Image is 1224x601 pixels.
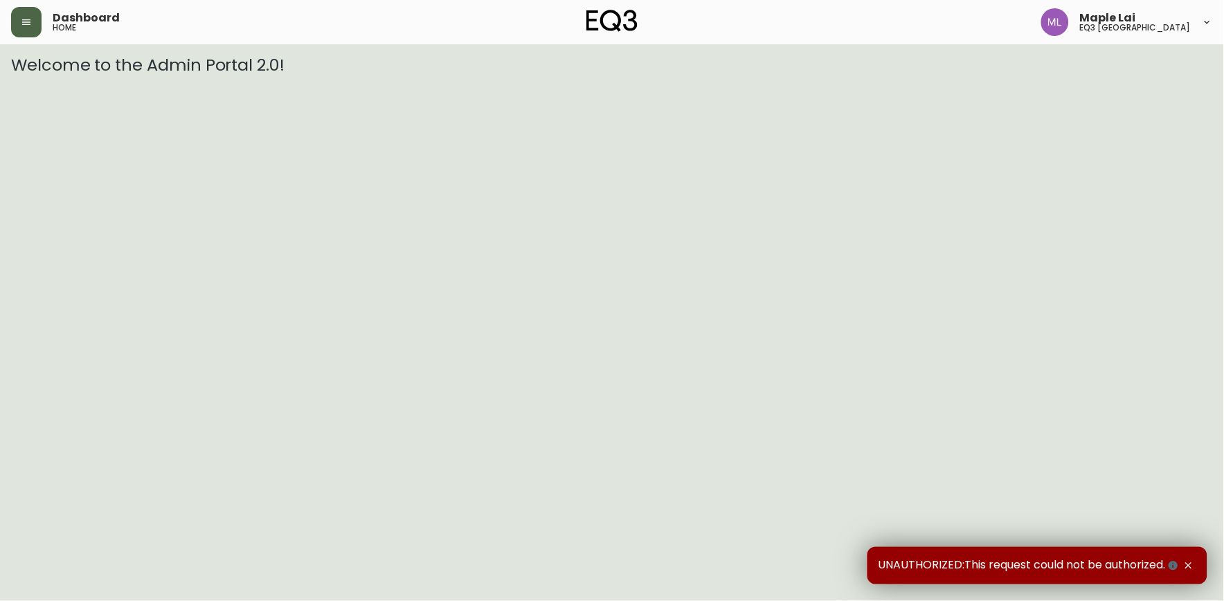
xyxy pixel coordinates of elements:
[1080,12,1136,24] span: Maple Lai
[1080,24,1191,32] h5: eq3 [GEOGRAPHIC_DATA]
[53,12,120,24] span: Dashboard
[586,10,638,32] img: logo
[11,55,1213,75] h3: Welcome to the Admin Portal 2.0!
[879,558,1181,573] span: UNAUTHORIZED:This request could not be authorized.
[53,24,76,32] h5: home
[1041,8,1069,36] img: 61e28cffcf8cc9f4e300d877dd684943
